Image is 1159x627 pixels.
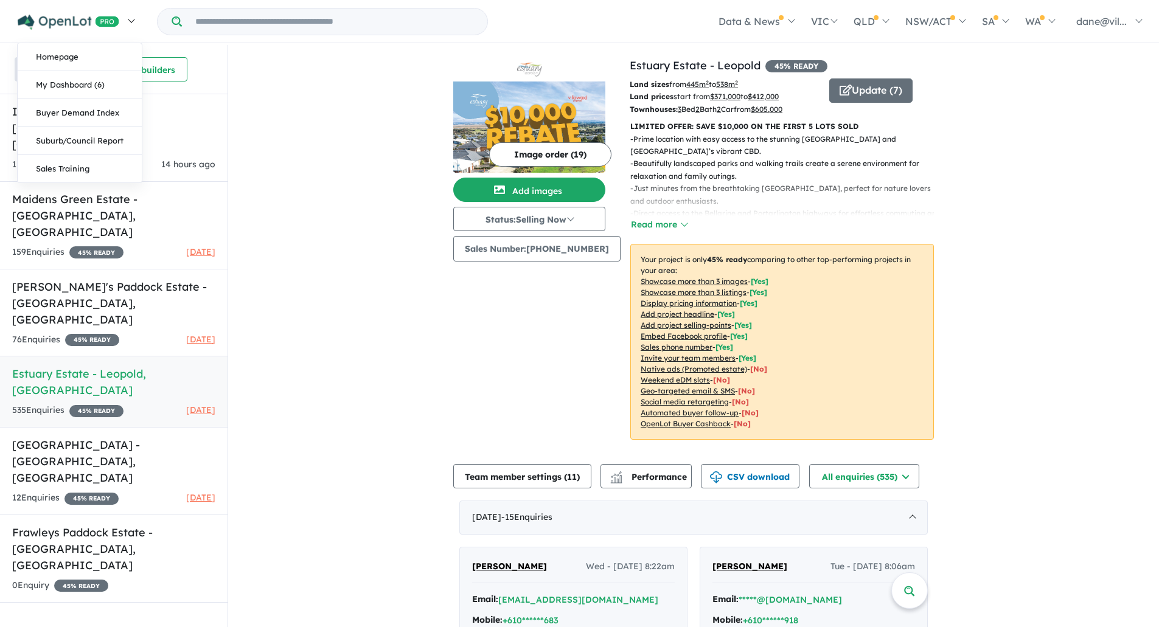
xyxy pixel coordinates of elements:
[610,475,622,483] img: bar-chart.svg
[701,464,799,488] button: CSV download
[12,245,124,260] div: 159 Enquir ies
[612,471,687,482] span: Performance
[712,561,787,572] span: [PERSON_NAME]
[186,334,215,345] span: [DATE]
[18,155,142,182] a: Sales Training
[586,559,675,574] span: Wed - [DATE] 8:22am
[458,62,600,77] img: Estuary Estate - Leopold Logo
[472,561,547,572] span: [PERSON_NAME]
[739,353,756,362] span: [ Yes ]
[611,471,622,478] img: line-chart.svg
[630,158,944,182] p: - Beautifully landscaped parks and walking trails create a serene environment for relaxation and ...
[18,127,142,155] a: Suburb/Council Report
[184,9,485,35] input: Try estate name, suburb, builder or developer
[12,524,215,573] h5: Frawleys Paddock Estate - [GEOGRAPHIC_DATA] , [GEOGRAPHIC_DATA]
[641,364,747,373] u: Native ads (Promoted estate)
[12,103,215,153] h5: Imagine Estate - [GEOGRAPHIC_DATA] , [GEOGRAPHIC_DATA]
[69,246,124,258] span: 45 % READY
[472,559,547,574] a: [PERSON_NAME]
[713,375,730,384] span: [No]
[630,207,944,232] p: - Direct access to the Bellarine and Portarlington highways for effortless commuting and travel.
[1076,15,1127,27] span: dane@vil...
[12,191,215,240] h5: Maidens Green Estate - [GEOGRAPHIC_DATA] , [GEOGRAPHIC_DATA]
[12,403,124,418] div: 535 Enquir ies
[12,158,124,172] div: 110 Enquir ies
[472,594,498,604] strong: Email:
[738,386,755,395] span: [No]
[489,142,611,167] button: Image order (19)
[18,15,119,30] img: Openlot PRO Logo White
[712,559,787,574] a: [PERSON_NAME]
[732,397,749,406] span: [No]
[734,320,752,330] span: [ Yes ]
[186,492,215,503] span: [DATE]
[161,159,215,170] span: 14 hours ago
[472,614,503,625] strong: Mobile:
[730,331,748,341] span: [ Yes ]
[717,310,735,319] span: [ Yes ]
[630,120,934,133] p: LIMITED OFFER: SAVE $10,000 ON THE FIRST 5 LOTS SOLD
[630,105,678,114] b: Townhouses:
[54,580,108,592] span: 45 % READY
[742,408,759,417] span: [No]
[18,43,142,71] a: Homepage
[630,103,820,116] p: Bed Bath Car from
[12,578,108,593] div: 0 Enquir y
[695,105,700,114] u: 2
[641,386,735,395] u: Geo-targeted email & SMS
[630,218,687,232] button: Read more
[186,246,215,257] span: [DATE]
[710,92,740,101] u: $ 371,000
[453,464,591,488] button: Team member settings (11)
[678,105,681,114] u: 3
[498,594,658,606] button: [EMAIL_ADDRESS][DOMAIN_NAME]
[707,255,747,264] b: 45 % ready
[641,375,710,384] u: Weekend eDM slots
[453,236,621,262] button: Sales Number:[PHONE_NUMBER]
[630,78,820,91] p: from
[12,491,119,505] div: 12 Enquir ies
[750,288,767,297] span: [ Yes ]
[453,57,605,173] a: Estuary Estate - Leopold LogoEstuary Estate - Leopold
[641,288,747,297] u: Showcase more than 3 listings
[641,419,731,428] u: OpenLot Buyer Cashback
[765,60,827,72] span: 45 % READY
[12,279,215,328] h5: [PERSON_NAME]'s Paddock Estate - [GEOGRAPHIC_DATA] , [GEOGRAPHIC_DATA]
[809,464,919,488] button: All enquiries (535)
[630,244,934,440] p: Your project is only comparing to other top-performing projects in your area: - - - - - - - - - -...
[630,92,673,101] b: Land prices
[641,397,729,406] u: Social media retargeting
[829,78,913,103] button: Update (7)
[69,405,124,417] span: 45 % READY
[641,342,712,352] u: Sales phone number
[630,133,944,158] p: - Prime location with easy access to the stunning [GEOGRAPHIC_DATA] and [GEOGRAPHIC_DATA]’s vibra...
[18,71,142,99] a: My Dashboard (6)
[641,353,736,362] u: Invite your team members
[734,419,751,428] span: [No]
[750,364,767,373] span: [No]
[641,320,731,330] u: Add project selling-points
[735,79,738,86] sup: 2
[567,471,577,482] span: 11
[453,81,605,173] img: Estuary Estate - Leopold
[630,91,820,103] p: start from
[712,594,739,604] strong: Email:
[12,365,215,398] h5: Estuary Estate - Leopold , [GEOGRAPHIC_DATA]
[641,277,748,286] u: Showcase more than 3 images
[186,404,215,415] span: [DATE]
[740,299,757,308] span: [ Yes ]
[641,299,737,308] u: Display pricing information
[830,559,915,574] span: Tue - [DATE] 8:06am
[740,92,779,101] span: to
[716,80,738,89] u: 538 m
[65,334,119,346] span: 45 % READY
[600,464,692,488] button: Performance
[630,58,760,72] a: Estuary Estate - Leopold
[630,182,944,207] p: - Just minutes from the breathtaking [GEOGRAPHIC_DATA], perfect for nature lovers and outdoor ent...
[710,471,722,483] img: download icon
[712,614,743,625] strong: Mobile:
[748,92,779,101] u: $ 412,000
[64,493,119,505] span: 45 % READY
[459,501,928,535] div: [DATE]
[453,207,605,231] button: Status:Selling Now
